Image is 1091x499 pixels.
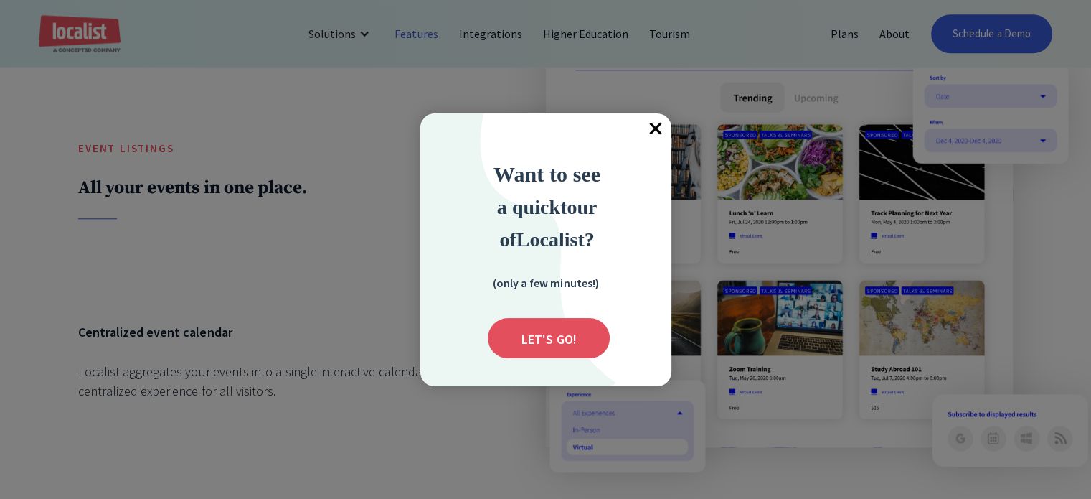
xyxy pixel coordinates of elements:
[492,276,598,290] strong: (only a few minutes!)
[497,196,560,218] span: a quick
[488,318,610,358] div: Submit
[640,113,671,145] div: Close popup
[640,113,671,145] span: ×
[473,274,617,292] div: (only a few minutes!)
[454,158,641,255] div: Want to see a quick tour of Localist?
[493,162,600,186] strong: Want to see
[516,228,595,251] strong: Localist?
[560,196,577,218] strong: to
[499,196,597,251] strong: ur of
